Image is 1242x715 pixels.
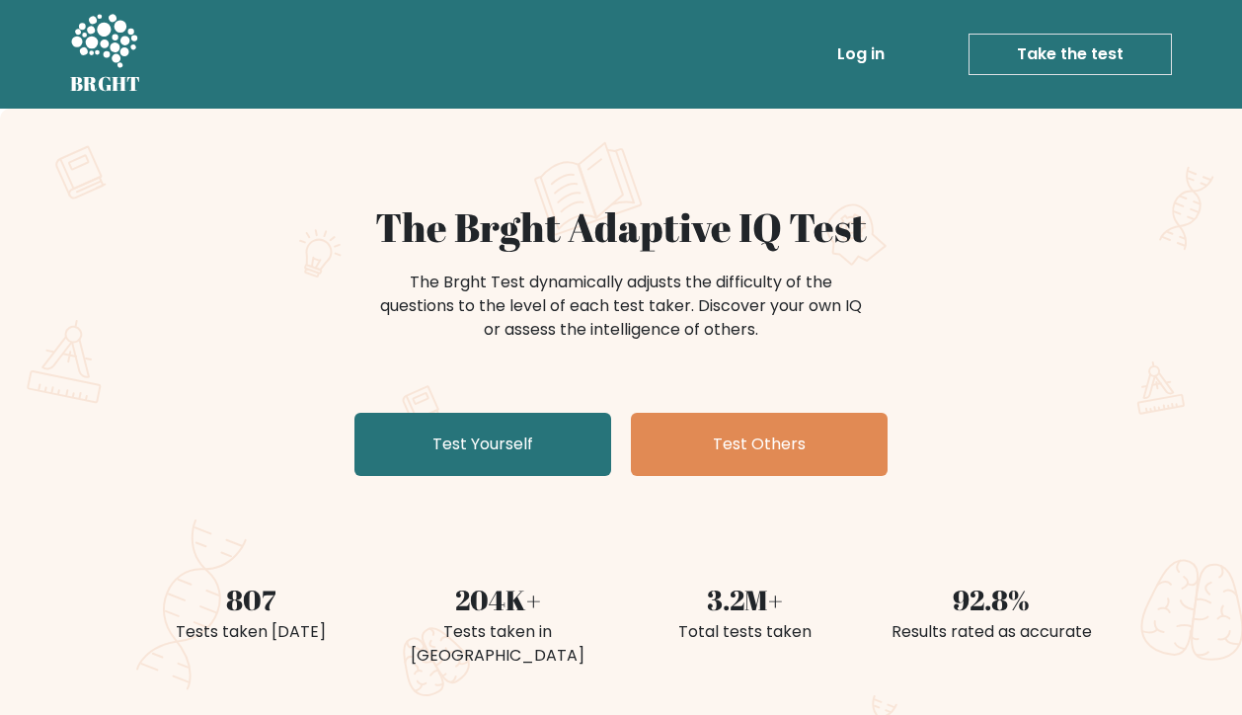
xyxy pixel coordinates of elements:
a: BRGHT [70,8,141,101]
div: Results rated as accurate [880,620,1103,644]
div: Tests taken [DATE] [139,620,362,644]
div: 204K+ [386,579,609,620]
a: Take the test [969,34,1172,75]
div: The Brght Test dynamically adjusts the difficulty of the questions to the level of each test take... [374,271,868,342]
a: Test Others [631,413,888,476]
div: Total tests taken [633,620,856,644]
h5: BRGHT [70,72,141,96]
div: 807 [139,579,362,620]
div: Tests taken in [GEOGRAPHIC_DATA] [386,620,609,668]
div: 3.2M+ [633,579,856,620]
a: Test Yourself [354,413,611,476]
a: Log in [829,35,893,74]
h1: The Brght Adaptive IQ Test [139,203,1103,251]
div: 92.8% [880,579,1103,620]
